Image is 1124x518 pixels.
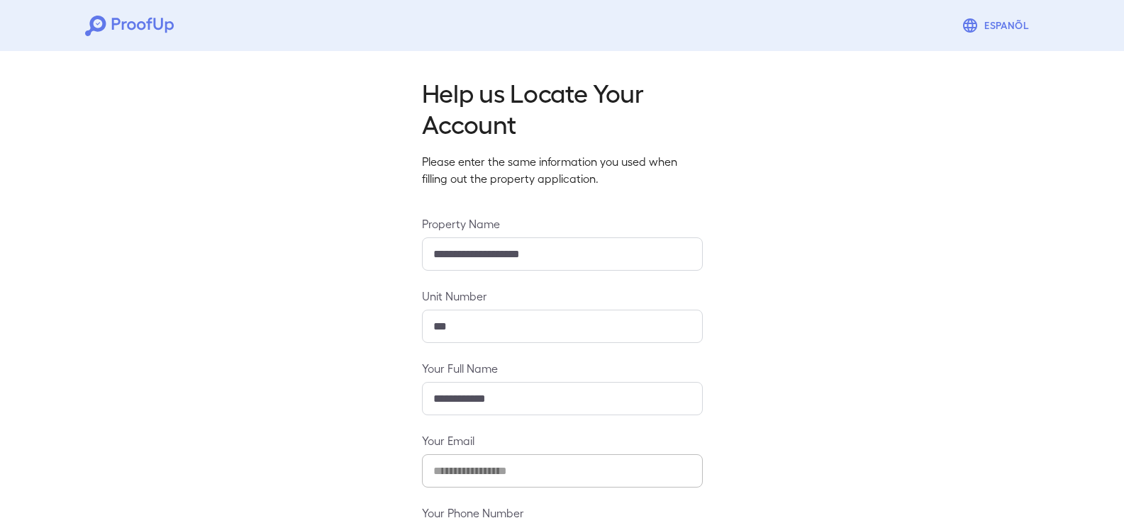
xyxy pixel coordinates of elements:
[956,11,1039,40] button: Espanõl
[422,153,703,187] p: Please enter the same information you used when filling out the property application.
[422,215,703,232] label: Property Name
[422,288,703,304] label: Unit Number
[422,360,703,376] label: Your Full Name
[422,432,703,449] label: Your Email
[422,77,703,139] h2: Help us Locate Your Account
